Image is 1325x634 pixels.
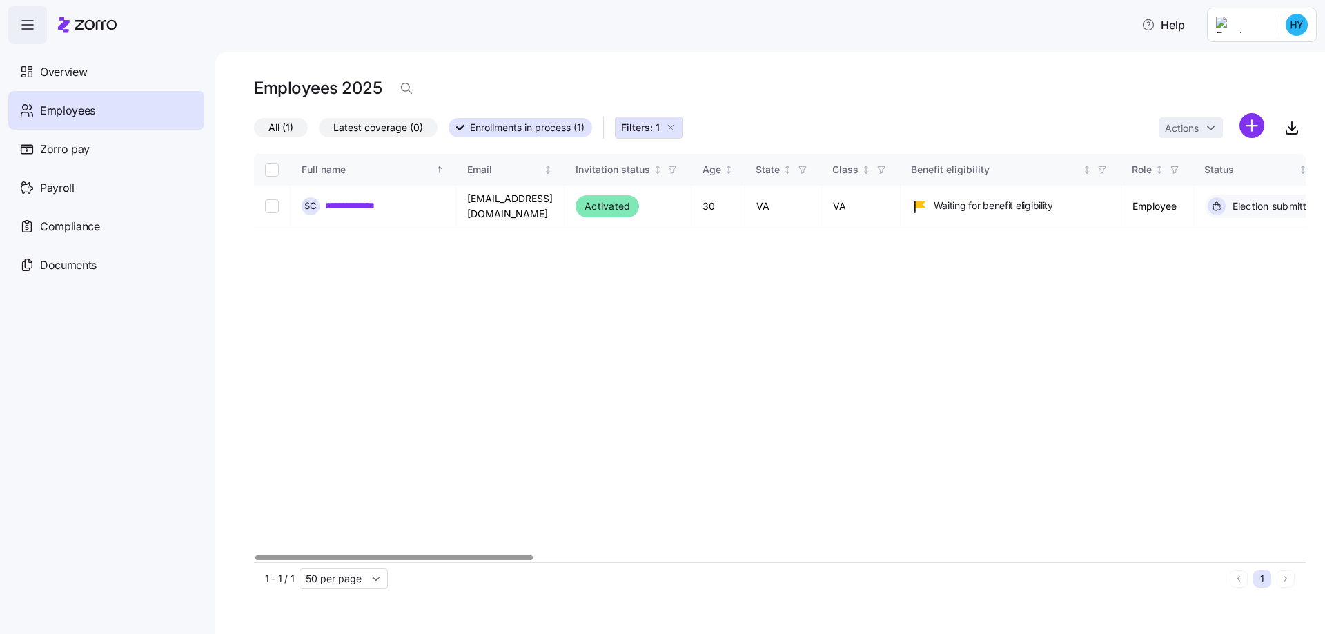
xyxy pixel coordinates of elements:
div: Class [833,162,859,177]
th: AgeNot sorted [691,154,745,186]
th: ClassNot sorted [822,154,901,186]
span: Compliance [40,218,100,235]
a: Documents [8,246,204,284]
button: Filters: 1 [615,117,683,139]
span: Election submitted [1228,199,1319,213]
span: Help [1141,17,1185,33]
h1: Employees 2025 [254,77,382,99]
span: Overview [40,63,87,81]
td: VA [822,186,901,228]
span: Latest coverage (0) [333,119,423,137]
button: 1 [1253,570,1271,588]
a: Employees [8,91,204,130]
div: Benefit eligibility [912,162,1080,177]
div: Not sorted [653,165,662,175]
button: Next page [1277,570,1295,588]
span: Filters: 1 [621,121,660,135]
span: Enrollments in process (1) [470,119,585,137]
div: Sorted ascending [435,165,444,175]
span: Zorro pay [40,141,90,158]
div: Not sorted [543,165,553,175]
div: Status [1205,162,1296,177]
a: Zorro pay [8,130,204,168]
span: Documents [40,257,97,274]
span: Actions [1165,123,1199,133]
div: State [756,162,781,177]
td: Employee [1121,186,1194,228]
img: Employer logo [1216,17,1266,33]
div: Full name [302,162,433,177]
div: Not sorted [861,165,871,175]
th: RoleNot sorted [1121,154,1194,186]
span: 1 - 1 / 1 [265,572,294,586]
td: [EMAIL_ADDRESS][DOMAIN_NAME] [456,186,565,228]
input: Select record 1 [265,199,279,213]
th: Invitation statusNot sorted [565,154,691,186]
div: Not sorted [1298,165,1308,175]
div: Not sorted [783,165,792,175]
div: Email [467,162,541,177]
span: Employees [40,102,95,119]
div: Not sorted [1082,165,1092,175]
th: StateNot sorted [745,154,822,186]
button: Help [1130,11,1196,39]
span: Waiting for benefit eligibility [934,199,1053,212]
input: Select all records [265,163,279,177]
span: S C [304,201,317,210]
svg: add icon [1239,113,1264,138]
span: All (1) [268,119,293,137]
a: Overview [8,52,204,91]
a: Payroll [8,168,204,207]
div: Not sorted [724,165,734,175]
th: Full nameSorted ascending [291,154,456,186]
button: Actions [1159,117,1223,138]
div: Invitation status [576,162,650,177]
td: VA [745,186,822,228]
button: Previous page [1230,570,1248,588]
img: 2e5b4504d66b10dc0811dd7372171fa0 [1286,14,1308,36]
div: Role [1132,162,1152,177]
th: Benefit eligibilityNot sorted [901,154,1121,186]
span: Activated [585,198,630,215]
a: Compliance [8,207,204,246]
th: EmailNot sorted [456,154,565,186]
span: Payroll [40,179,75,197]
div: Not sorted [1155,165,1164,175]
div: Age [703,162,721,177]
td: 30 [691,186,745,228]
